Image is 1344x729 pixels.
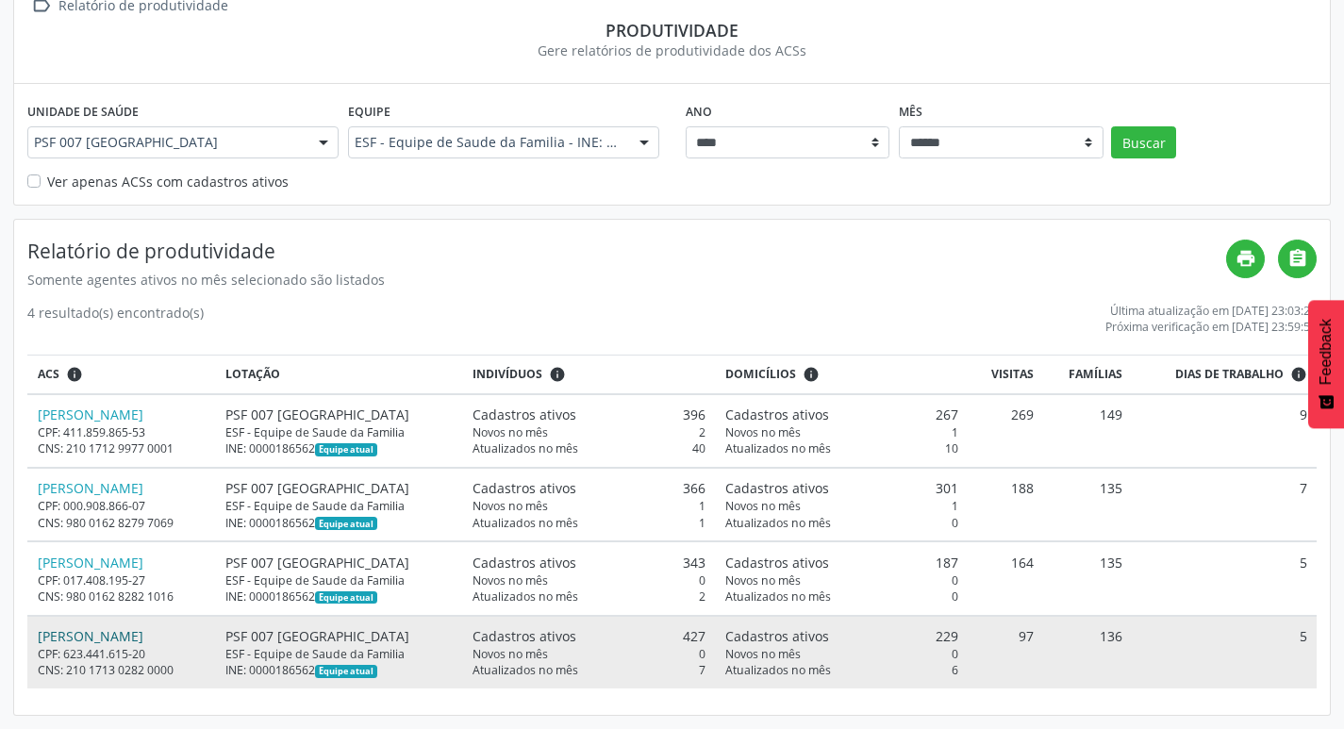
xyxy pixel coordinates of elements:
div: 2 [473,588,705,605]
div: 301 [725,478,958,498]
span: Domicílios [725,366,796,383]
div: Produtividade [27,20,1317,41]
div: CNS: 210 1712 9977 0001 [38,440,207,456]
div: ESF - Equipe de Saude da Familia [225,572,453,588]
div: 1 [473,515,705,531]
td: 9 [1133,394,1317,468]
div: 1 [725,424,958,440]
span: ESF - Equipe de Saude da Familia - INE: 0000186562 [355,133,621,152]
div: 0 [725,588,958,605]
div: ESF - Equipe de Saude da Familia [225,498,453,514]
div: 0 [473,572,705,588]
div: 2 [473,424,705,440]
span: Novos no mês [473,498,548,514]
div: INE: 0000186562 [225,662,453,678]
span: Atualizados no mês [473,440,578,456]
th: Visitas [968,356,1043,394]
div: Gere relatórios de produtividade dos ACSs [27,41,1317,60]
span: Cadastros ativos [473,626,576,646]
span: Novos no mês [473,424,548,440]
button: Buscar [1111,126,1176,158]
div: 229 [725,626,958,646]
div: 0 [473,646,705,662]
label: Mês [899,97,922,126]
div: 366 [473,478,705,498]
button: Feedback - Mostrar pesquisa [1308,300,1344,428]
span: Feedback [1318,319,1335,385]
span: Cadastros ativos [725,626,829,646]
span: Esta é a equipe atual deste Agente [315,591,376,605]
a: [PERSON_NAME] [38,406,143,423]
span: ACS [38,366,59,383]
div: PSF 007 [GEOGRAPHIC_DATA] [225,553,453,572]
label: Ano [686,97,712,126]
label: Unidade de saúde [27,97,139,126]
span: Indivíduos [473,366,542,383]
div: PSF 007 [GEOGRAPHIC_DATA] [225,478,453,498]
span: Novos no mês [725,498,801,514]
div: CPF: 017.408.195-27 [38,572,207,588]
div: 267 [725,405,958,424]
td: 5 [1133,616,1317,688]
div: CPF: 411.859.865-53 [38,424,207,440]
div: CPF: 000.908.866-07 [38,498,207,514]
div: 0 [725,515,958,531]
a: [PERSON_NAME] [38,554,143,572]
div: CNS: 980 0162 8279 7069 [38,515,207,531]
span: Cadastros ativos [473,478,576,498]
div: 6 [725,662,958,678]
span: PSF 007 [GEOGRAPHIC_DATA] [34,133,300,152]
span: Dias de trabalho [1175,366,1284,383]
span: Novos no mês [725,424,801,440]
span: Esta é a equipe atual deste Agente [315,665,376,678]
td: 149 [1043,394,1133,468]
td: 135 [1043,468,1133,541]
a: [PERSON_NAME] [38,479,143,497]
span: Cadastros ativos [473,553,576,572]
span: Atualizados no mês [725,515,831,531]
th: Lotação [216,356,463,394]
span: Cadastros ativos [725,478,829,498]
td: 188 [968,468,1043,541]
span: Atualizados no mês [725,662,831,678]
label: Ver apenas ACSs com cadastros ativos [47,172,289,191]
div: CNS: 210 1713 0282 0000 [38,662,207,678]
i: ACSs que estiveram vinculados a uma UBS neste período, mesmo sem produtividade. [66,366,83,383]
span: Atualizados no mês [473,662,578,678]
div: 10 [725,440,958,456]
div: ESF - Equipe de Saude da Familia [225,424,453,440]
div: ESF - Equipe de Saude da Familia [225,646,453,662]
div: 427 [473,626,705,646]
div: PSF 007 [GEOGRAPHIC_DATA] [225,626,453,646]
div: PSF 007 [GEOGRAPHIC_DATA] [225,405,453,424]
i: print [1236,248,1256,269]
td: 5 [1133,541,1317,615]
span: Atualizados no mês [473,588,578,605]
div: Próxima verificação em [DATE] 23:59:59 [1105,319,1317,335]
a:  [1278,240,1317,278]
span: Atualizados no mês [725,440,831,456]
span: Novos no mês [725,646,801,662]
a: [PERSON_NAME] [38,627,143,645]
span: Atualizados no mês [725,588,831,605]
div: Última atualização em [DATE] 23:03:21 [1105,303,1317,319]
i:  [1287,248,1308,269]
div: Somente agentes ativos no mês selecionado são listados [27,270,1226,290]
span: Esta é a equipe atual deste Agente [315,517,376,530]
h4: Relatório de produtividade [27,240,1226,263]
span: Cadastros ativos [473,405,576,424]
div: 4 resultado(s) encontrado(s) [27,303,204,335]
div: 343 [473,553,705,572]
td: 164 [968,541,1043,615]
div: CNS: 980 0162 8282 1016 [38,588,207,605]
i: <div class="text-left"> <div> <strong>Cadastros ativos:</strong> Cadastros que estão vinculados a... [803,366,820,383]
span: Atualizados no mês [473,515,578,531]
i: <div class="text-left"> <div> <strong>Cadastros ativos:</strong> Cadastros que estão vinculados a... [549,366,566,383]
span: Novos no mês [473,572,548,588]
div: INE: 0000186562 [225,515,453,531]
span: Novos no mês [725,572,801,588]
th: Famílias [1043,356,1133,394]
div: 40 [473,440,705,456]
div: CPF: 623.441.615-20 [38,646,207,662]
div: INE: 0000186562 [225,588,453,605]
